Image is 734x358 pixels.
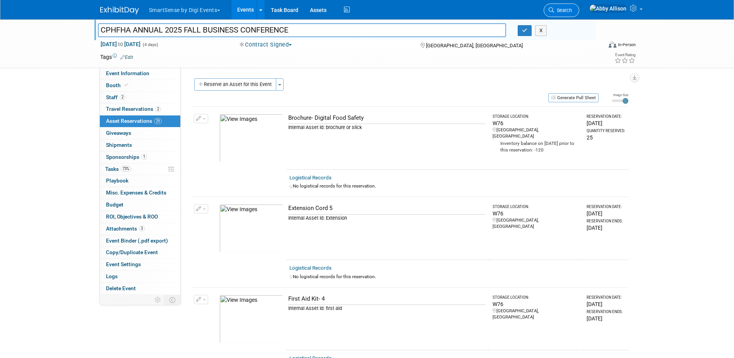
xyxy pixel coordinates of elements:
[100,235,180,247] a: Event Binder (.pdf export)
[106,261,141,267] span: Event Settings
[151,295,165,305] td: Personalize Event Tab Strip
[120,94,125,100] span: 2
[120,55,133,60] a: Edit
[106,189,166,196] span: Misc. Expenses & Credits
[219,114,283,162] img: View Images
[612,93,628,97] div: Image Size
[121,166,131,172] span: 73%
[106,285,136,291] span: Delete Event
[106,142,132,148] span: Shipments
[100,271,180,282] a: Logs
[139,225,145,231] span: 3
[106,82,130,88] span: Booth
[493,119,580,127] div: W76
[237,41,295,49] button: Contract Signed
[106,249,158,255] span: Copy/Duplicate Event
[154,118,162,124] span: 29
[100,199,180,211] a: Budget
[609,41,616,48] img: Format-Inperson.png
[106,106,161,112] span: Travel Reservations
[219,295,283,343] img: View Images
[100,283,180,294] a: Delete Event
[100,175,180,187] a: Playbook
[587,119,625,127] div: [DATE]
[106,70,149,76] span: Event Information
[493,139,580,153] div: Inventory balance on [DATE] prior to this reservation: -120
[493,300,580,308] div: W76
[493,210,580,217] div: W76
[100,7,139,14] img: ExhibitDay
[289,183,625,189] div: No logistical records for this reservation.
[164,295,180,305] td: Toggle Event Tabs
[100,223,180,235] a: Attachments3
[288,214,486,222] div: Internal Asset Id: Extension
[100,53,133,61] td: Tags
[589,4,627,13] img: Abby Allison
[587,219,625,224] div: Reservation Ends:
[288,114,486,122] div: Brochure- Digital Food Safety
[493,114,580,119] div: Storage Location:
[106,94,125,100] span: Staff
[106,130,131,136] span: Giveaways
[100,68,180,79] a: Event Information
[587,204,625,210] div: Reservation Date:
[587,128,625,134] div: Quantity Reserved:
[618,42,636,48] div: In-Person
[100,211,180,223] a: ROI, Objectives & ROO
[289,175,332,181] a: Logistical Records
[100,103,180,115] a: Travel Reservations2
[288,124,486,131] div: Internal Asset Id: brochure or slick
[288,295,486,303] div: First Aid Kit- 4
[288,305,486,312] div: Internal Asset Id: first aid
[117,41,124,47] span: to
[587,295,625,300] div: Reservation Date:
[106,273,118,279] span: Logs
[587,210,625,217] div: [DATE]
[100,187,180,199] a: Misc. Expenses & Credits
[105,166,131,172] span: Tasks
[289,274,625,280] div: No logistical records for this reservation.
[100,247,180,258] a: Copy/Duplicate Event
[556,40,636,52] div: Event Format
[493,127,580,139] div: [GEOGRAPHIC_DATA], [GEOGRAPHIC_DATA]
[587,134,625,141] div: 25
[219,204,283,253] img: View Images
[493,204,580,210] div: Storage Location:
[106,177,128,184] span: Playbook
[100,80,180,91] a: Booth
[100,115,180,127] a: Asset Reservations29
[100,139,180,151] a: Shipments
[535,25,547,36] button: X
[288,204,486,212] div: Extension Cord 5
[100,41,141,48] span: [DATE] [DATE]
[100,164,180,175] a: Tasks73%
[106,118,162,124] span: Asset Reservations
[544,3,579,17] a: Search
[141,154,147,160] span: 1
[142,42,158,47] span: (4 days)
[587,315,625,322] div: [DATE]
[587,224,625,232] div: [DATE]
[493,295,580,300] div: Storage Location:
[289,265,332,271] a: Logistical Records
[106,225,145,232] span: Attachments
[155,106,161,112] span: 2
[106,213,158,220] span: ROI, Objectives & ROO
[426,43,523,48] span: [GEOGRAPHIC_DATA], [GEOGRAPHIC_DATA]
[493,217,580,230] div: [GEOGRAPHIC_DATA], [GEOGRAPHIC_DATA]
[106,154,147,160] span: Sponsorships
[100,92,180,103] a: Staff2
[587,114,625,119] div: Reservation Date:
[548,93,599,102] button: Generate Pull Sheet
[124,83,128,87] i: Booth reservation complete
[554,7,572,13] span: Search
[100,127,180,139] a: Giveaways
[106,201,123,208] span: Budget
[194,78,276,91] button: Reserve an Asset for this Event
[587,309,625,315] div: Reservation Ends:
[106,238,168,244] span: Event Binder (.pdf export)
[100,259,180,270] a: Event Settings
[614,53,635,57] div: Event Rating
[100,151,180,163] a: Sponsorships1
[587,300,625,308] div: [DATE]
